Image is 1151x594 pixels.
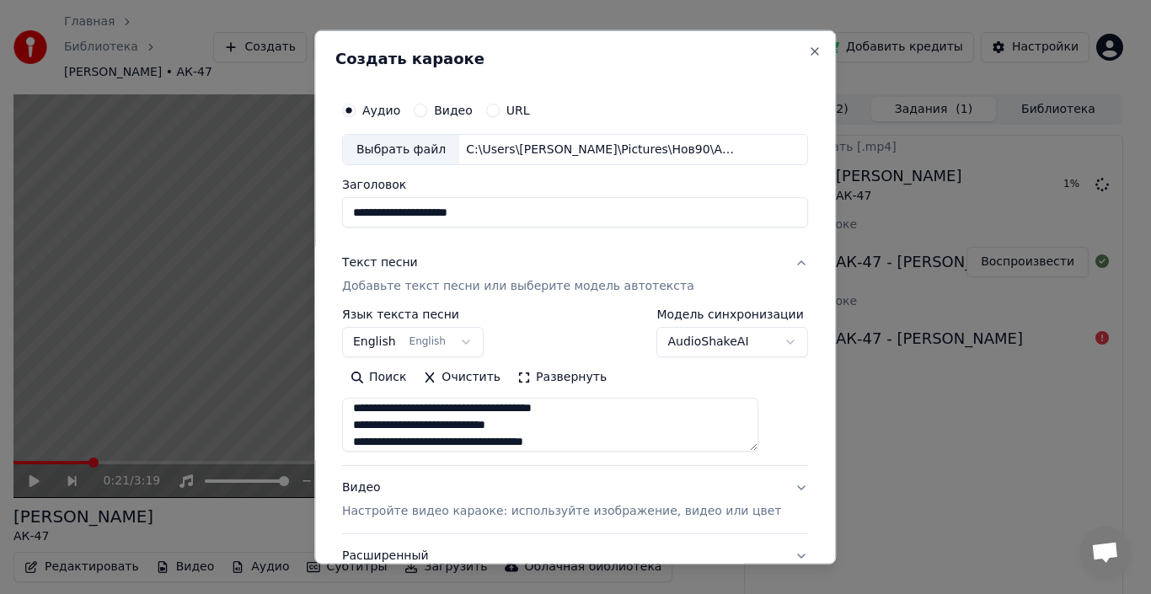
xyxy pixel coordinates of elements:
div: Текст песниДобавьте текст песни или выберите модель автотекста [342,308,808,465]
div: C:\Users\[PERSON_NAME]\Pictures\Нов90\АК-47 - [PERSON_NAME].mp3 [459,141,746,158]
button: Очистить [415,364,510,391]
div: Текст песни [342,254,418,271]
div: Выбрать файл [343,134,459,164]
button: Текст песниДобавьте текст песни или выберите модель автотекста [342,241,808,308]
label: Видео [434,104,473,115]
p: Добавьте текст песни или выберите модель автотекста [342,278,694,295]
button: Расширенный [342,534,808,578]
label: Заголовок [342,179,808,190]
label: Аудио [362,104,400,115]
h2: Создать караоке [335,51,815,66]
button: Поиск [342,364,415,391]
label: URL [506,104,530,115]
div: Видео [342,479,781,520]
button: ВидеоНастройте видео караоке: используйте изображение, видео или цвет [342,466,808,533]
label: Язык текста песни [342,308,484,320]
label: Модель синхронизации [657,308,809,320]
button: Развернуть [509,364,615,391]
p: Настройте видео караоке: используйте изображение, видео или цвет [342,503,781,520]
